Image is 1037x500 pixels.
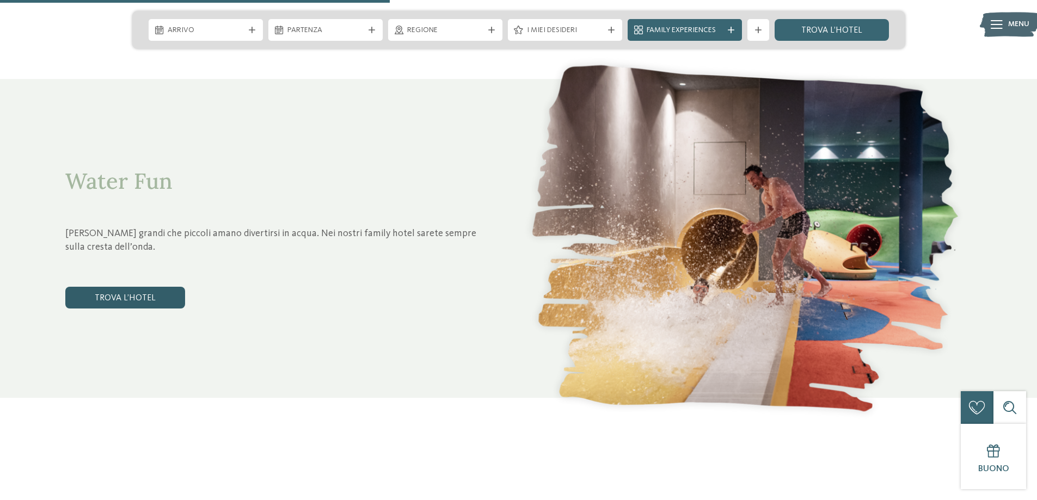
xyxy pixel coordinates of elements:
[527,25,603,36] span: I miei desideri
[647,25,723,36] span: Family Experiences
[65,287,185,308] a: trova l’hotel
[65,227,481,254] p: [PERSON_NAME] grandi che piccoli amano divertirsi in acqua. Nei nostri family hotel sarete sempre...
[961,424,1026,489] a: Buono
[978,465,1009,473] span: Buono
[168,25,244,36] span: Arrivo
[287,25,364,36] span: Partenza
[519,52,972,425] img: Quale family experience volete vivere?
[407,25,483,36] span: Regione
[65,167,173,195] span: Water Fun
[775,19,889,41] a: trova l’hotel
